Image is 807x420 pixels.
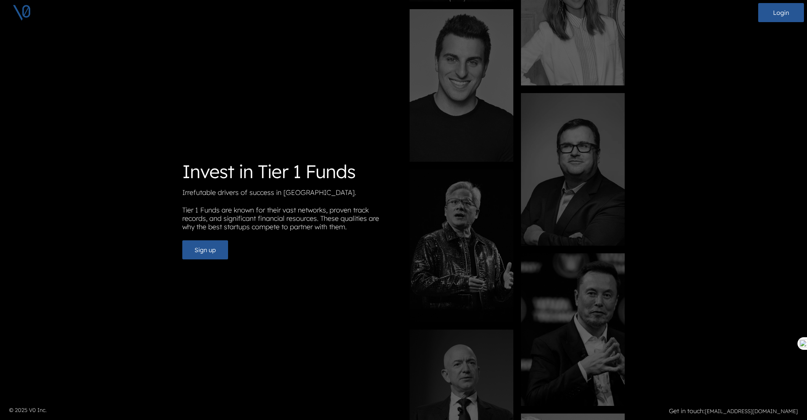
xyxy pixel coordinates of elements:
[182,161,397,183] h1: Invest in Tier 1 Funds
[9,406,399,414] p: © 2025 V0 Inc.
[182,188,397,200] p: Irrefutable drivers of success in [GEOGRAPHIC_DATA].
[12,3,31,22] img: V0 logo
[669,407,705,415] strong: Get in touch:
[758,3,804,22] button: Login
[182,206,397,234] p: Tier 1 Funds are known for their vast networks, proven track records, and significant financial r...
[182,240,228,259] button: Sign up
[705,408,798,415] a: [EMAIL_ADDRESS][DOMAIN_NAME]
